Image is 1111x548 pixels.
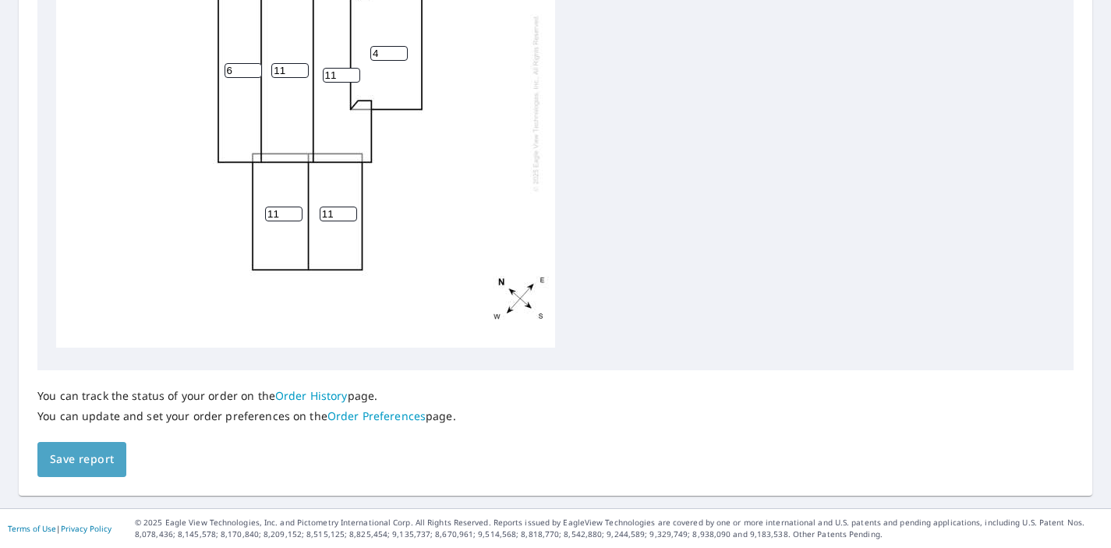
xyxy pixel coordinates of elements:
span: Save report [50,450,114,469]
a: Order Preferences [327,408,426,423]
p: You can update and set your order preferences on the page. [37,409,456,423]
a: Privacy Policy [61,523,111,534]
p: | [8,524,111,533]
button: Save report [37,442,126,477]
a: Order History [275,388,348,403]
p: You can track the status of your order on the page. [37,389,456,403]
p: © 2025 Eagle View Technologies, Inc. and Pictometry International Corp. All Rights Reserved. Repo... [135,517,1103,540]
a: Terms of Use [8,523,56,534]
